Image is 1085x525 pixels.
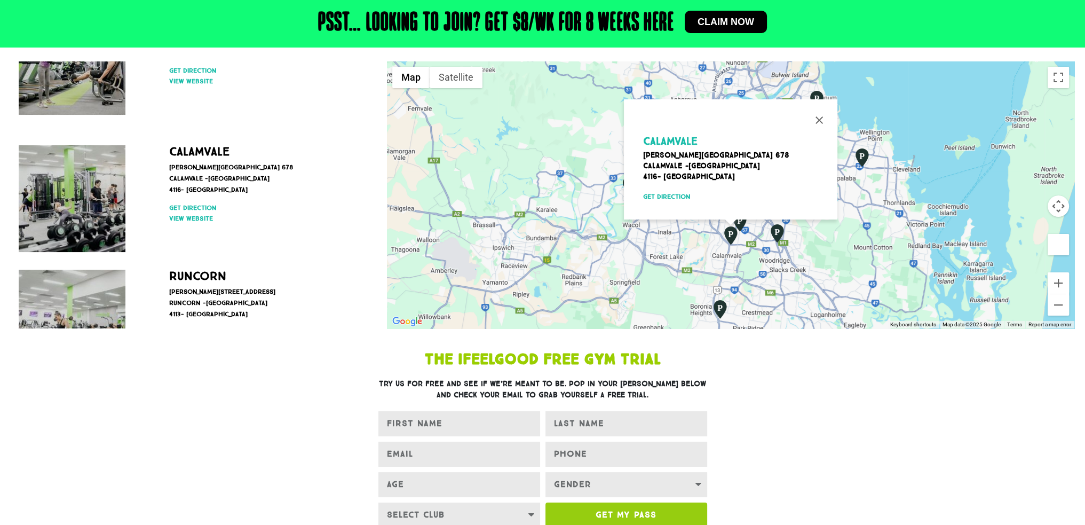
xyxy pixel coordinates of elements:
[731,212,749,232] div: Runcorn
[378,442,540,467] input: EMAIL
[545,442,707,467] input: Only numbers and phone characters (#, -, *, etc) are accepted.
[643,192,827,201] a: Get direction
[169,214,363,223] a: View website
[169,286,363,320] p: [PERSON_NAME][STREET_ADDRESS] Runcorn -[GEOGRAPHIC_DATA] 4113- [GEOGRAPHIC_DATA]
[1007,322,1022,327] a: Terms (opens in new tab)
[378,411,540,436] input: FIRST NAME
[545,411,707,436] input: LAST NAME
[853,147,871,168] div: Alexandra Hills
[807,90,826,110] div: Wynnum
[378,378,707,401] h3: Try us for free and see if we’re meant to be. Pop in your [PERSON_NAME] below and check your emai...
[169,144,229,159] a: Calamvale
[943,322,1001,327] span: Map data ©2025 Google
[596,511,656,519] span: Get My Pass
[1048,195,1069,217] button: Map camera controls
[390,315,425,328] img: Google
[169,76,363,86] a: View website
[169,162,363,195] p: [PERSON_NAME][GEOGRAPHIC_DATA] 678 Calamvale -[GEOGRAPHIC_DATA] 4116- [GEOGRAPHIC_DATA]
[169,66,363,75] a: Get direction
[1048,294,1069,316] button: Zoom out
[378,472,540,497] input: Age
[318,11,674,36] h2: Psst… Looking to join? Get $8/wk for 8 weeks here
[169,327,363,337] a: Get direction
[768,223,786,244] div: Underwood
[711,299,729,319] div: Park Ridge
[390,315,425,328] a: Click to see this area on Google Maps
[392,67,430,88] button: Show street map
[890,321,936,328] button: Keyboard shortcuts
[5,12,1080,51] h1: FIND A GYM NEAR YOU!
[1048,272,1069,294] button: Zoom in
[1048,67,1069,88] button: Toggle fullscreen view
[169,203,363,213] a: Get direction
[722,225,740,246] div: Calamvale
[643,135,698,147] span: Calamvale
[685,11,767,33] a: Claim now
[430,67,482,88] button: Show satellite imagery
[1028,322,1071,327] a: Report a map error
[806,107,832,133] button: Close
[308,352,778,367] h1: The IfeelGood Free Gym Trial
[643,138,703,146] a: Calamvale
[1048,234,1069,255] button: Drag Pegman onto the map to open Street View
[698,17,754,27] span: Claim now
[169,269,226,283] a: Runcorn
[643,150,827,182] p: [PERSON_NAME][GEOGRAPHIC_DATA] 678 Calamvale -[GEOGRAPHIC_DATA] 4116- [GEOGRAPHIC_DATA]
[620,175,638,195] div: Middle Park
